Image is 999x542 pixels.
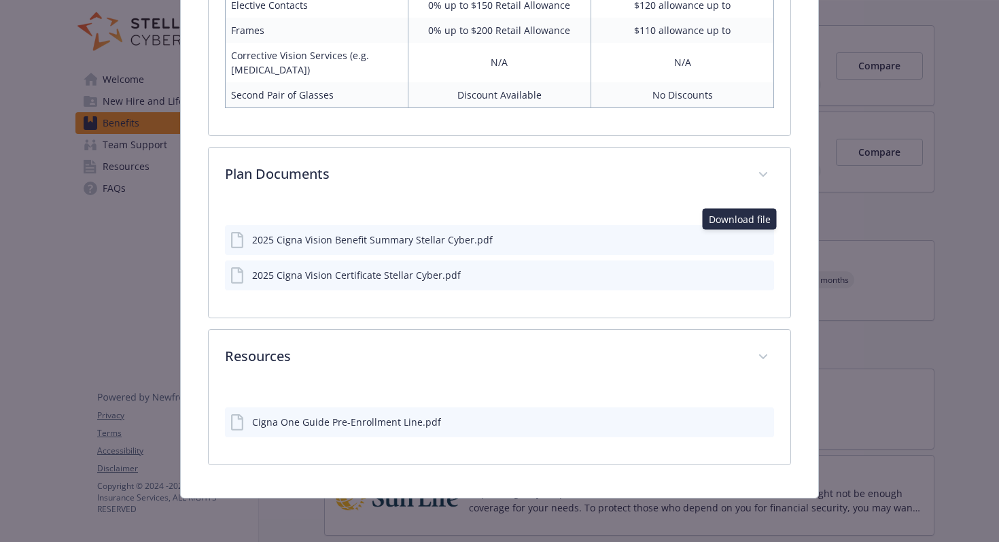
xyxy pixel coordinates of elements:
[756,415,769,429] button: preview file
[252,268,461,282] div: 2025 Cigna Vision Certificate Stellar Cyber.pdf
[209,386,791,464] div: Resources
[756,268,769,282] button: preview file
[225,82,408,108] td: Second Pair of Glasses
[735,268,746,282] button: download file
[408,82,591,108] td: Discount Available
[735,233,746,247] button: download file
[209,330,791,386] div: Resources
[591,43,774,82] td: N/A
[703,209,777,230] div: Download file
[408,18,591,43] td: 0% up to $200 Retail Allowance
[225,164,742,184] p: Plan Documents
[209,148,791,203] div: Plan Documents
[252,415,441,429] div: Cigna One Guide Pre-Enrollment Line.pdf
[408,43,591,82] td: N/A
[225,43,408,82] td: Corrective Vision Services (e.g. [MEDICAL_DATA])
[225,18,408,43] td: Frames
[591,18,774,43] td: $110 allowance up to
[252,233,493,247] div: 2025 Cigna Vision Benefit Summary Stellar Cyber.pdf
[735,415,746,429] button: download file
[225,346,742,367] p: Resources
[209,203,791,318] div: Plan Documents
[591,82,774,108] td: No Discounts
[756,233,769,247] button: preview file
